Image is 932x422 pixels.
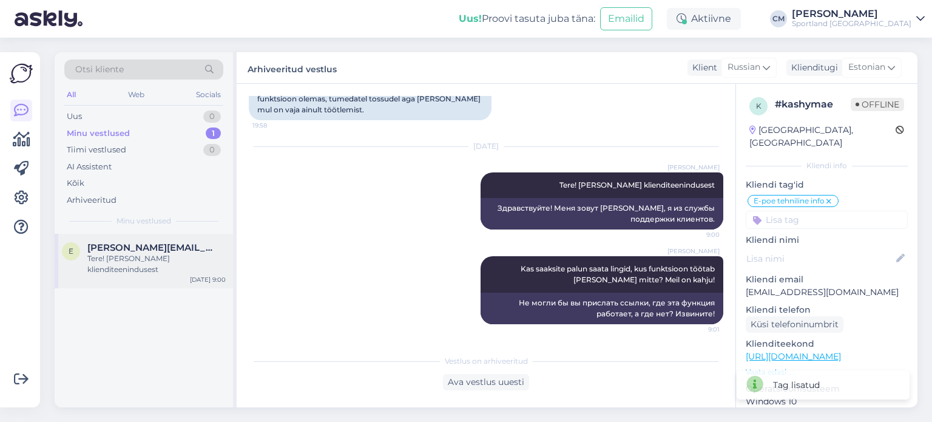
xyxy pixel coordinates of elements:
span: 9:00 [674,230,720,239]
div: Arhiveeritud [67,194,116,206]
img: Askly Logo [10,62,33,85]
div: Tiimi vestlused [67,144,126,156]
div: 1 [206,128,221,140]
span: Otsi kliente [75,63,124,76]
span: Estonian [848,61,885,74]
div: CM [770,10,787,27]
div: [DATE] 9:00 [190,275,226,284]
div: Proovi tasuta juba täna: [459,12,595,26]
a: [PERSON_NAME]Sportland [GEOGRAPHIC_DATA] [792,9,925,29]
div: Tag lisatud [773,379,820,392]
div: Aktiivne [667,8,741,30]
div: Web [126,87,147,103]
span: k [756,101,761,111]
a: [URL][DOMAIN_NAME] [746,351,841,362]
span: Tere! [PERSON_NAME] klienditeenindusest [559,180,715,189]
span: [PERSON_NAME] [667,163,720,172]
div: Kliendi info [746,160,908,171]
div: Uus [67,111,82,123]
p: Klienditeekond [746,338,908,350]
div: Не могли бы вы прислать ссылки, где эта функция работает, а где нет? Извините! [481,293,723,324]
span: Vestlus on arhiveeritud [445,356,528,367]
p: Kliendi tag'id [746,179,908,191]
div: # kashymae [775,97,851,112]
span: Kas saaksite palun saata lingid, kus funktsioon töötab [PERSON_NAME] mitte? Meil on kahju! [521,264,717,284]
input: Lisa tag [746,211,908,229]
div: 0 [203,111,221,123]
div: Klienditugi [786,61,838,74]
span: Minu vestlused [116,216,171,226]
div: Sportland [GEOGRAPHIC_DATA] [792,19,911,29]
label: Arhiveeritud vestlus [248,60,337,76]
span: 9:01 [674,325,720,334]
div: Здравствуйте! Меня зовут [PERSON_NAME], я из службы поддержки клиентов. [481,198,723,230]
span: Russian [728,61,760,74]
span: Offline [851,98,904,111]
p: Kliendi telefon [746,304,908,316]
div: Socials [194,87,223,103]
div: Kõik [67,177,84,189]
span: evelyn.erala@hotmail.com [87,242,214,253]
div: Minu vestlused [67,128,130,140]
p: Kliendi email [746,273,908,286]
div: Ava vestlus uuesti [443,374,529,390]
div: [PERSON_NAME] [792,9,911,19]
div: 0 [203,144,221,156]
span: [PERSON_NAME] [667,247,720,256]
span: e [69,247,73,256]
div: Tere! [PERSON_NAME] klienditeenindusest [87,253,226,275]
p: [EMAIL_ADDRESS][DOMAIN_NAME] [746,286,908,299]
b: Uus! [459,13,482,24]
input: Lisa nimi [746,252,894,265]
div: All [64,87,78,103]
button: Emailid [600,7,652,30]
span: 19:58 [252,121,298,130]
p: Kliendi nimi [746,234,908,247]
div: AI Assistent [67,161,112,173]
span: E-poe tehniline info [754,197,825,205]
div: Klient [687,61,717,74]
div: [DATE] [249,141,723,152]
div: [GEOGRAPHIC_DATA], [GEOGRAPHIC_DATA] [749,124,896,149]
div: Küsi telefoninumbrit [746,316,843,333]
